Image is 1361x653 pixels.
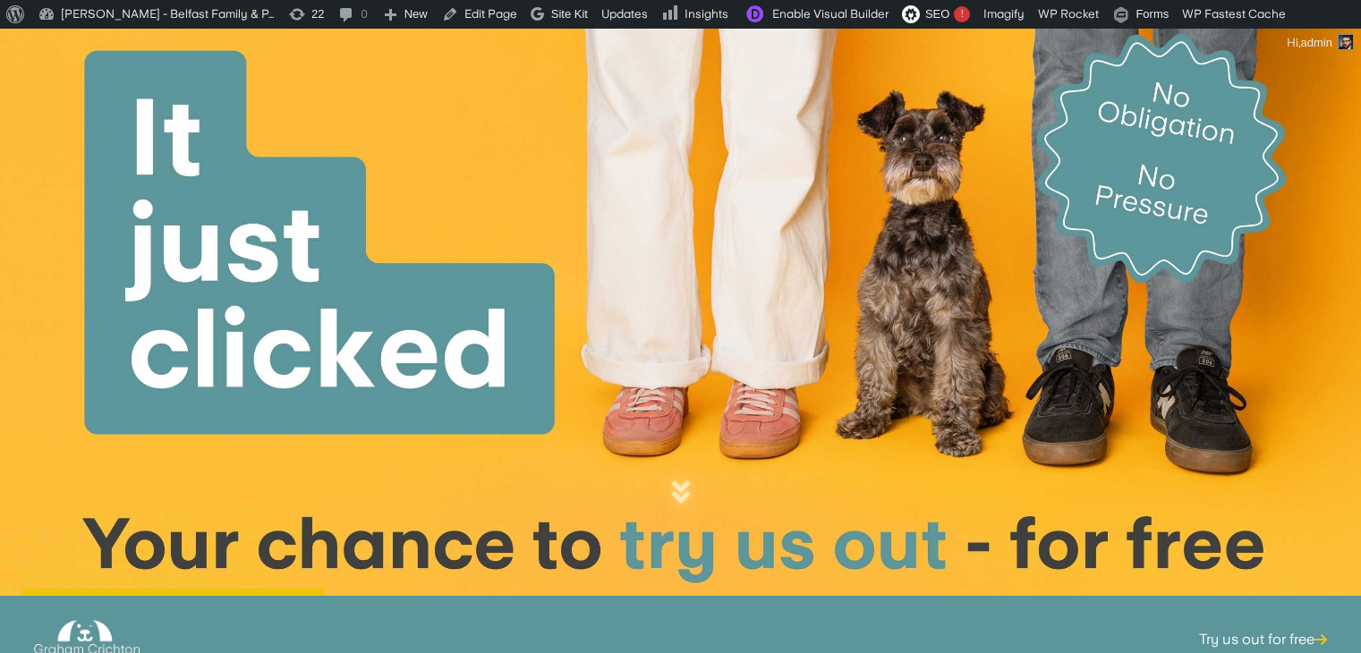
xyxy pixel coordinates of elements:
span: admin [1301,36,1332,49]
div: ! [954,6,970,22]
a: Book Your Free Taster Session [22,589,324,631]
a: Hi, [1280,29,1361,57]
span: SEO [925,7,949,21]
span: Site Kit [551,7,588,21]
